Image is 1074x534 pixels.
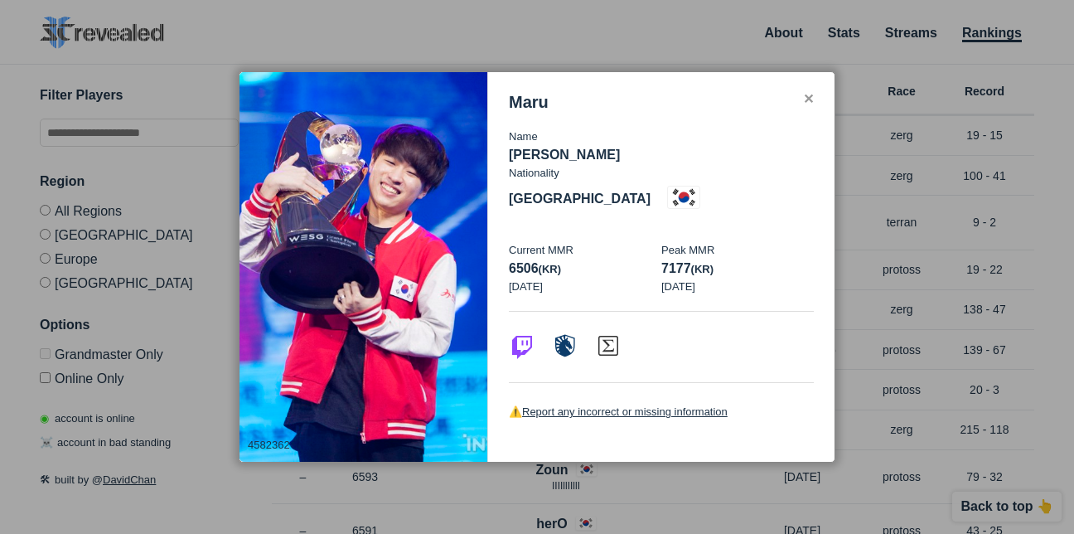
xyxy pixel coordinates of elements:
[509,333,535,359] img: icon-twitch.7daa0e80.svg
[248,437,290,454] p: 4582362
[509,242,661,259] p: Current MMR
[552,347,578,362] a: Visit Liquidpedia profile
[509,280,543,293] span: [DATE]
[509,189,651,209] p: [GEOGRAPHIC_DATA]
[803,93,814,106] div: ✕
[552,333,578,359] img: icon-liquidpedia.02c3dfcd.svg
[595,347,622,362] a: Visit Aligulac profile
[509,404,814,420] p: ⚠️
[239,72,488,462] img: i1527732375094471.jpeg
[539,263,561,275] span: (kr)
[522,405,728,418] a: Report any incorrect or missing information
[691,263,714,275] span: (kr)
[661,259,814,279] p: 7177
[509,347,535,362] a: Visit Twitch profile
[509,145,814,165] p: [PERSON_NAME]
[509,259,661,279] p: 6506
[595,333,622,359] img: icon-aligulac.ac4eb113.svg
[661,279,814,295] p: [DATE]
[509,165,559,182] p: Nationality
[509,93,549,112] h3: Maru
[661,242,814,259] p: Peak MMR
[509,129,814,145] p: Name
